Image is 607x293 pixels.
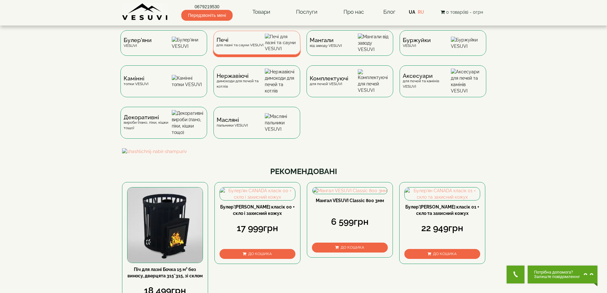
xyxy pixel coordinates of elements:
img: Мангали від заводу VESUVI [358,33,390,53]
a: Товари [246,5,277,19]
div: вироби (пано, піки, кішки тощо) [124,115,172,131]
a: Мангаливід заводу VESUVI Мангали від заводу VESUVI [303,30,396,65]
img: Булер'ян CANADA класік 00 + скло і захисний кожух [220,187,295,200]
a: Масляніпальники VESUVI Масляні пальники VESUVI [210,107,303,148]
span: Передзвоніть мені [181,10,233,21]
span: Залиште повідомлення [534,275,580,279]
img: Масляні пальники VESUVI [265,113,297,132]
a: Булер'[PERSON_NAME] класік 00 + скло і захисний кожух [220,204,295,216]
div: VESUVI [403,38,431,48]
span: Масляні [217,117,248,122]
div: топки VESUVI [124,76,148,86]
a: Декоративнівироби (пано, піки, кішки тощо) Декоративні вироби (пано, піки, кішки тощо) [117,107,210,148]
span: Булер'яни [124,38,152,43]
a: Аксесуаридля печей та камінів VESUVI Аксесуари для печей та камінів VESUVI [396,65,489,107]
div: VESUVI [124,38,152,48]
a: Печідля лазні та сауни VESUVI Печі для лазні та сауни VESUVI [210,30,303,65]
span: Мангали [310,38,342,43]
span: Аксесуари [403,73,451,78]
button: Get Call button [507,266,524,283]
button: До кошика [312,243,388,253]
div: для печей VESUVI [310,76,348,86]
a: Піч для лазні Бочка 15 м³ без виносу, дверцята 315*315, зі склом [127,267,203,278]
span: Камінні [124,76,148,81]
button: 0 товар(ів) - 0грн [439,9,485,16]
img: Завод VESUVI [122,3,168,21]
span: Нержавіючі [217,73,265,78]
img: Буржуйки VESUVI [451,37,483,49]
div: 22 949грн [404,222,480,235]
a: Булер'яниVESUVI Булер'яни VESUVI [117,30,210,65]
img: Печі для лазні та сауни VESUVI [265,34,297,52]
img: Аксесуари для печей та камінів VESUVI [451,69,483,94]
a: БуржуйкиVESUVI Буржуйки VESUVI [396,30,489,65]
div: пальники VESUVI [217,117,248,128]
span: 0 товар(ів) - 0грн [446,10,483,15]
img: Комплектуючі для печей VESUVI [358,69,390,93]
a: Послуги [290,5,324,19]
a: Булер'[PERSON_NAME] класік 01 + скло та захисний кожух [405,204,479,216]
a: Комплектуючідля печей VESUVI Комплектуючі для печей VESUVI [303,65,396,107]
div: для печей та камінів VESUVI [403,73,451,89]
a: Нержавіючідимоходи для печей та котлів Нержавіючі димоходи для печей та котлів [210,65,303,107]
button: До кошика [404,249,480,259]
button: До кошика [220,249,295,259]
a: RU [418,10,424,15]
a: UA [409,10,415,15]
span: До кошика [433,252,457,256]
span: Потрібна допомога? [534,270,580,275]
img: Булер'яни VESUVI [172,37,204,49]
span: Комплектуючі [310,76,348,81]
a: Блог [383,9,395,15]
img: shashlichnij-nabir-shampuriv [122,148,485,155]
img: Нержавіючі димоходи для печей та котлів [265,69,297,94]
div: для лазні та сауни VESUVI [216,38,263,48]
div: димоходи для печей та котлів [217,73,265,89]
img: Булер'ян CANADA класік 01 + скло та захисний кожух [405,187,480,200]
span: До кошика [341,245,364,250]
a: Про нас [337,5,370,19]
img: Декоративні вироби (пано, піки, кішки тощо) [172,110,204,136]
span: До кошика [248,252,272,256]
span: Печі [216,38,264,42]
span: Буржуйки [403,38,431,43]
img: Піч для лазні Бочка 15 м³ без виносу, дверцята 315*315, зі склом [127,187,203,263]
a: Каміннітопки VESUVI Камінні топки VESUVI [117,65,210,107]
div: від заводу VESUVI [310,38,342,48]
img: Камінні топки VESUVI [172,75,204,88]
div: 6 599грн [312,216,388,228]
a: Мангал VESUVI Classic 800 3мм [316,198,384,203]
a: 0679219530 [181,4,233,10]
div: 17 999грн [220,222,295,235]
span: Декоративні [124,115,172,120]
img: Мангал VESUVI Classic 800 3мм [313,187,387,194]
button: Chat button [528,266,597,283]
